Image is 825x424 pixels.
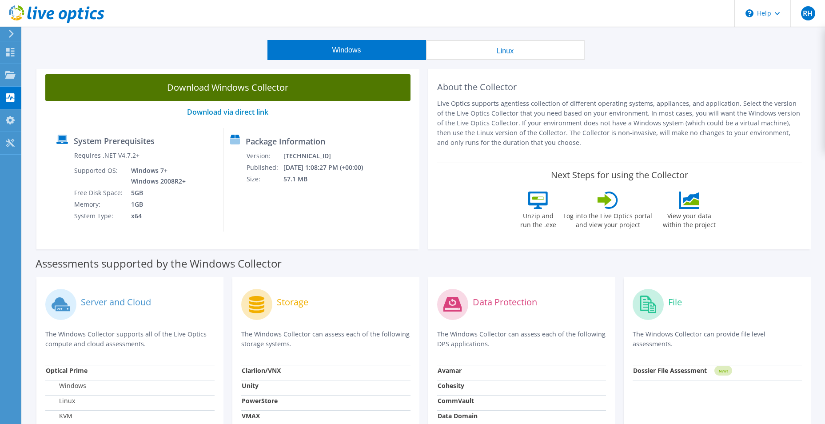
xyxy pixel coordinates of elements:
[242,412,260,420] strong: VMAX
[246,173,283,185] td: Size:
[241,329,411,349] p: The Windows Collector can assess each of the following storage systems.
[74,210,124,222] td: System Type:
[242,396,278,405] strong: PowerStore
[124,210,187,222] td: x64
[46,381,86,390] label: Windows
[657,209,721,229] label: View your data within the project
[438,412,478,420] strong: Data Domain
[124,165,187,187] td: Windows 7+ Windows 2008R2+
[633,366,707,375] strong: Dossier File Assessment
[124,187,187,199] td: 5GB
[518,209,558,229] label: Unzip and run the .exe
[74,187,124,199] td: Free Disk Space:
[187,107,268,117] a: Download via direct link
[242,366,281,375] strong: Clariion/VNX
[246,162,283,173] td: Published:
[283,150,375,162] td: [TECHNICAL_ID]
[277,298,308,307] label: Storage
[246,137,325,146] label: Package Information
[438,366,462,375] strong: Avamar
[551,170,688,180] label: Next Steps for using the Collector
[719,368,728,373] tspan: NEW!
[437,329,606,349] p: The Windows Collector can assess each of the following DPS applications.
[124,199,187,210] td: 1GB
[563,209,653,229] label: Log into the Live Optics portal and view your project
[633,329,802,349] p: The Windows Collector can provide file level assessments.
[45,329,215,349] p: The Windows Collector supports all of the Live Optics compute and cloud assessments.
[74,165,124,187] td: Supported OS:
[45,74,411,101] a: Download Windows Collector
[46,366,88,375] strong: Optical Prime
[242,381,259,390] strong: Unity
[437,99,802,148] p: Live Optics supports agentless collection of different operating systems, appliances, and applica...
[745,9,753,17] svg: \n
[74,199,124,210] td: Memory:
[438,381,464,390] strong: Cohesity
[81,298,151,307] label: Server and Cloud
[668,298,682,307] label: File
[46,412,72,420] label: KVM
[473,298,537,307] label: Data Protection
[74,151,139,160] label: Requires .NET V4.7.2+
[283,173,375,185] td: 57.1 MB
[74,136,155,145] label: System Prerequisites
[426,40,585,60] button: Linux
[246,150,283,162] td: Version:
[267,40,426,60] button: Windows
[36,259,282,268] label: Assessments supported by the Windows Collector
[801,6,815,20] span: RH
[437,82,802,92] h2: About the Collector
[46,396,75,405] label: Linux
[283,162,375,173] td: [DATE] 1:08:27 PM (+00:00)
[438,396,474,405] strong: CommVault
